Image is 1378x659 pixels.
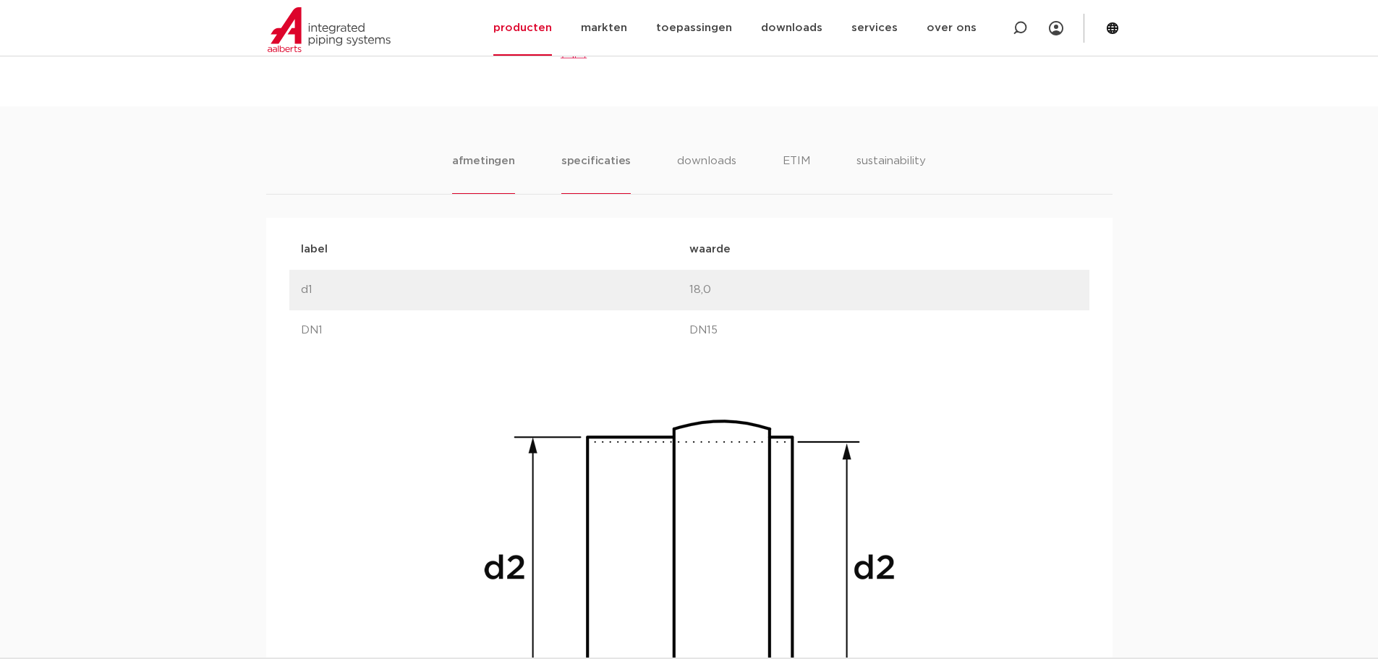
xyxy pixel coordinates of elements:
p: 18,0 [689,281,1078,299]
li: specificaties [561,153,631,194]
li: afmetingen [452,153,515,194]
li: downloads [677,153,736,194]
li: ETIM [783,153,810,194]
li: sustainability [856,153,926,194]
p: DN1 [301,322,689,339]
p: d1 [301,281,689,299]
p: DN15 [689,322,1078,339]
p: label [301,241,689,258]
p: waarde [689,241,1078,258]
